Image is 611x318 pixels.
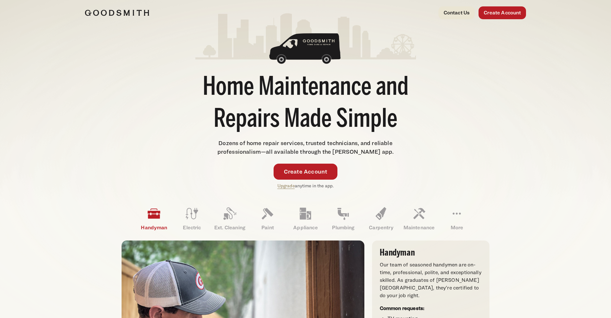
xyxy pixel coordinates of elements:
[286,224,324,232] p: Appliance
[380,248,482,257] h3: Handyman
[249,202,286,235] a: Paint
[324,224,362,232] p: Plumbing
[249,224,286,232] p: Paint
[380,261,482,299] p: Our team of seasoned handymen are on-time, professional, polite, and exceptionally skilled. As gr...
[211,202,249,235] a: Ext. Cleaning
[400,202,438,235] a: Maintenance
[286,202,324,235] a: Appliance
[277,183,295,188] a: Upgrade
[438,6,475,19] a: Contact Us
[438,202,476,235] a: More
[217,140,394,155] span: Dozens of home repair services, trusted technicians, and reliable professionalism—all available t...
[277,182,334,190] p: anytime in the app.
[324,202,362,235] a: Plumbing
[195,72,416,136] h1: Home Maintenance and Repairs Made Simple
[173,202,211,235] a: Electric
[362,202,400,235] a: Carpentry
[135,202,173,235] a: Handyman
[479,6,526,19] a: Create Account
[380,305,425,311] strong: Common requests:
[211,224,249,232] p: Ext. Cleaning
[135,224,173,232] p: Handyman
[400,224,438,232] p: Maintenance
[438,224,476,232] p: More
[173,224,211,232] p: Electric
[85,10,149,16] img: Goodsmith
[362,224,400,232] p: Carpentry
[274,164,338,180] a: Create Account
